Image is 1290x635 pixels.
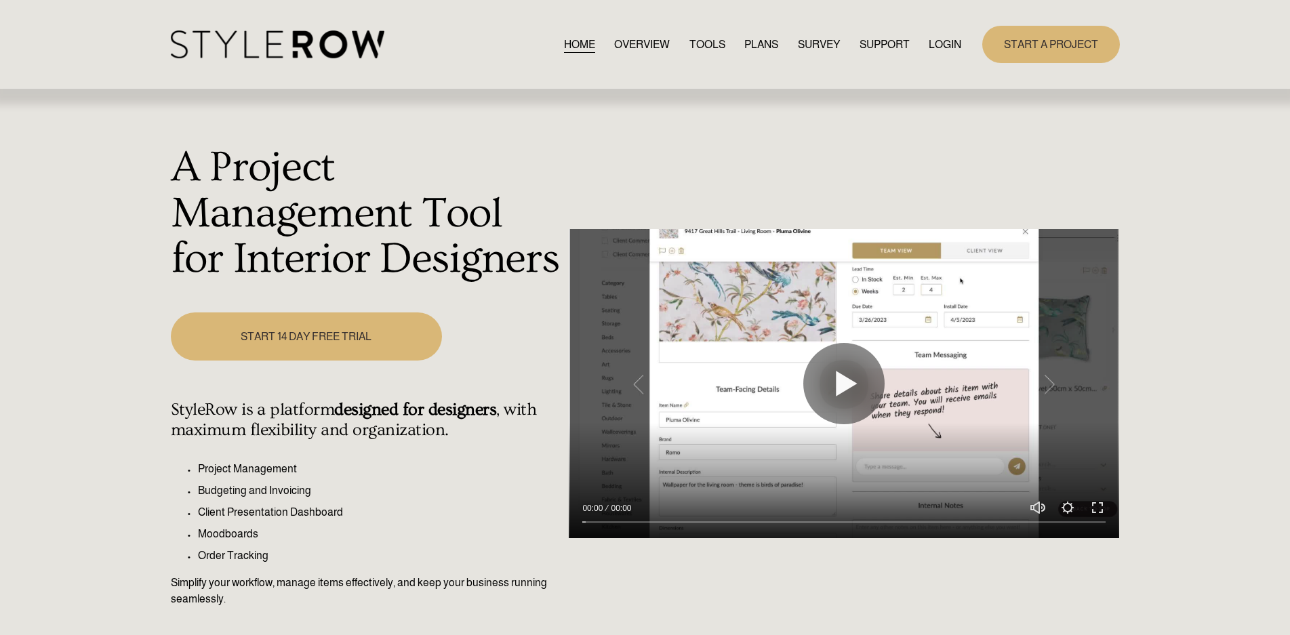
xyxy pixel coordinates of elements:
[606,501,634,515] div: Duration
[744,35,778,54] a: PLANS
[198,461,562,477] p: Project Management
[798,35,840,54] a: SURVEY
[982,26,1120,63] a: START A PROJECT
[614,35,670,54] a: OVERVIEW
[689,35,725,54] a: TOOLS
[198,548,562,564] p: Order Tracking
[929,35,961,54] a: LOGIN
[860,37,910,53] span: SUPPORT
[803,343,885,424] button: Play
[198,483,562,499] p: Budgeting and Invoicing
[171,145,562,283] h1: A Project Management Tool for Interior Designers
[171,575,562,607] p: Simplify your workflow, manage items effectively, and keep your business running seamlessly.
[334,400,496,419] strong: designed for designers
[564,35,595,54] a: HOME
[860,35,910,54] a: folder dropdown
[582,518,1106,527] input: Seek
[582,501,606,515] div: Current time
[171,30,384,58] img: StyleRow
[198,526,562,542] p: Moodboards
[198,504,562,520] p: Client Presentation Dashboard
[171,400,562,441] h4: StyleRow is a platform , with maximum flexibility and organization.
[171,312,442,361] a: START 14 DAY FREE TRIAL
